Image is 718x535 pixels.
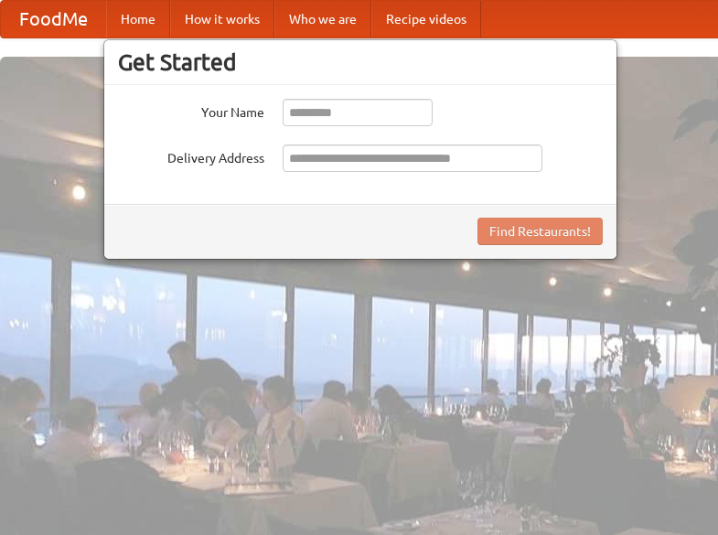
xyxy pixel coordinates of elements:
[118,144,264,167] label: Delivery Address
[170,1,274,37] a: How it works
[1,1,106,37] a: FoodMe
[274,1,371,37] a: Who we are
[118,99,264,122] label: Your Name
[371,1,481,37] a: Recipe videos
[118,48,603,76] h3: Get Started
[106,1,170,37] a: Home
[477,218,603,245] button: Find Restaurants!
